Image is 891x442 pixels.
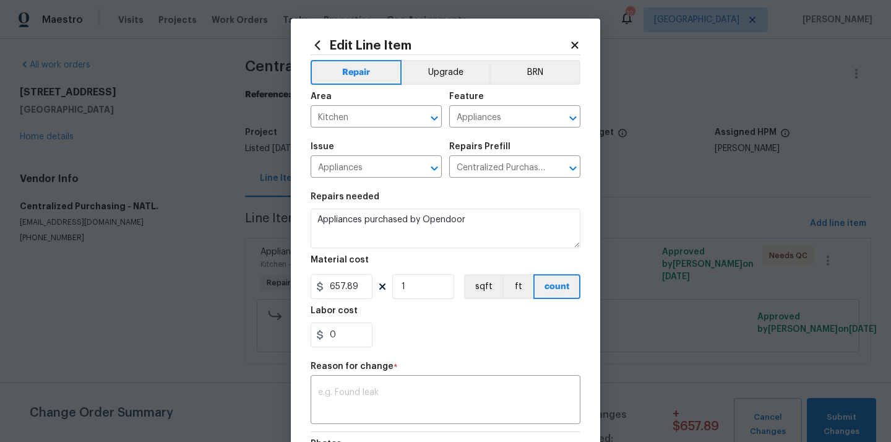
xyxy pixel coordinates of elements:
button: Repair [311,60,402,85]
button: Open [426,110,443,127]
button: count [533,274,580,299]
button: ft [502,274,533,299]
h5: Issue [311,142,334,151]
button: Upgrade [402,60,490,85]
h5: Labor cost [311,306,358,315]
h5: Feature [449,92,484,101]
h5: Repairs needed [311,193,379,201]
button: Open [564,160,582,177]
button: sqft [464,274,502,299]
button: Open [564,110,582,127]
button: Open [426,160,443,177]
h5: Area [311,92,332,101]
textarea: Appliances purchased by Opendoor [311,209,580,248]
h5: Reason for change [311,362,394,371]
button: BRN [489,60,580,85]
h2: Edit Line Item [311,38,569,52]
h5: Repairs Prefill [449,142,510,151]
h5: Material cost [311,256,369,264]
